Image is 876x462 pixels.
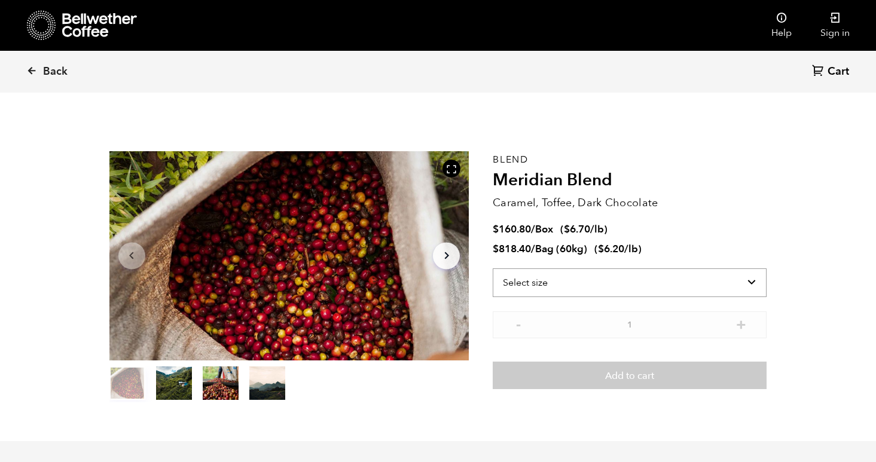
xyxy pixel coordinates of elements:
[531,222,535,236] span: /
[493,222,499,236] span: $
[564,222,570,236] span: $
[493,362,767,389] button: Add to cart
[598,242,604,256] span: $
[590,222,604,236] span: /lb
[43,65,68,79] span: Back
[493,195,767,211] p: Caramel, Toffee, Dark Chocolate
[511,317,526,329] button: -
[493,242,499,256] span: $
[564,222,590,236] bdi: 6.70
[734,317,749,329] button: +
[594,242,642,256] span: ( )
[531,242,535,256] span: /
[624,242,638,256] span: /lb
[493,222,531,236] bdi: 160.80
[812,64,852,80] a: Cart
[493,170,767,191] h2: Meridian Blend
[535,242,587,256] span: Bag (60kg)
[828,65,849,79] span: Cart
[560,222,608,236] span: ( )
[535,222,553,236] span: Box
[598,242,624,256] bdi: 6.20
[493,242,531,256] bdi: 818.40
